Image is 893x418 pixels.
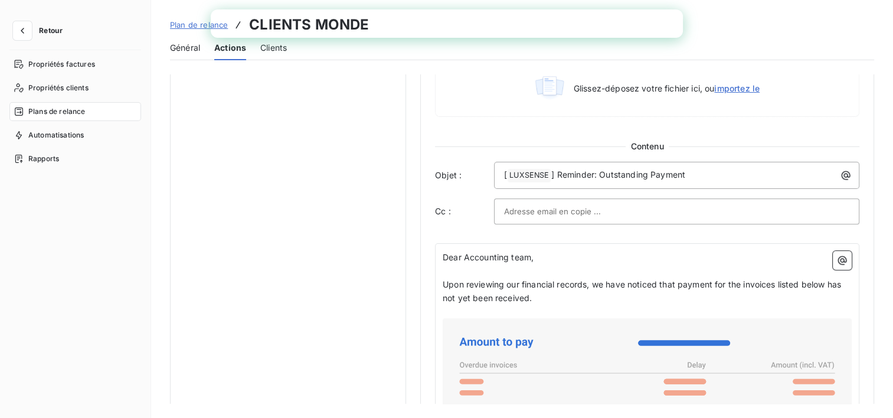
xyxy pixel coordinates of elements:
[626,141,668,152] span: Contenu
[435,205,494,217] label: Cc :
[170,19,228,31] a: Plan de relance
[443,252,534,262] span: Dear Accounting team,
[535,74,564,102] img: illustration
[9,102,141,121] a: Plans de relance
[28,130,84,141] span: Automatisations
[28,59,95,70] span: Propriétés factures
[9,79,141,97] a: Propriétés clients
[170,20,228,30] span: Plan de relance
[504,203,631,220] input: Adresse email en copie ...
[211,9,683,38] iframe: Intercom live chat bannière
[551,169,685,179] span: ] Reminder: Outstanding Payment
[28,83,89,93] span: Propriétés clients
[9,21,72,40] button: Retour
[9,55,141,74] a: Propriétés factures
[28,154,59,164] span: Rapports
[574,83,760,93] span: Glissez-déposez votre fichier ici, ou
[9,126,141,145] a: Automatisations
[714,83,760,93] span: importez le
[504,169,507,179] span: [
[853,378,881,406] iframe: Intercom live chat
[9,149,141,168] a: Rapports
[435,169,494,181] span: Objet :
[508,169,551,182] span: LUXSENSE
[443,279,843,303] span: Upon reviewing our financial records, we have noticed that payment for the invoices listed below ...
[214,42,246,54] span: Actions
[260,42,287,54] span: Clients
[28,106,85,117] span: Plans de relance
[170,42,200,54] span: Général
[39,27,63,34] span: Retour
